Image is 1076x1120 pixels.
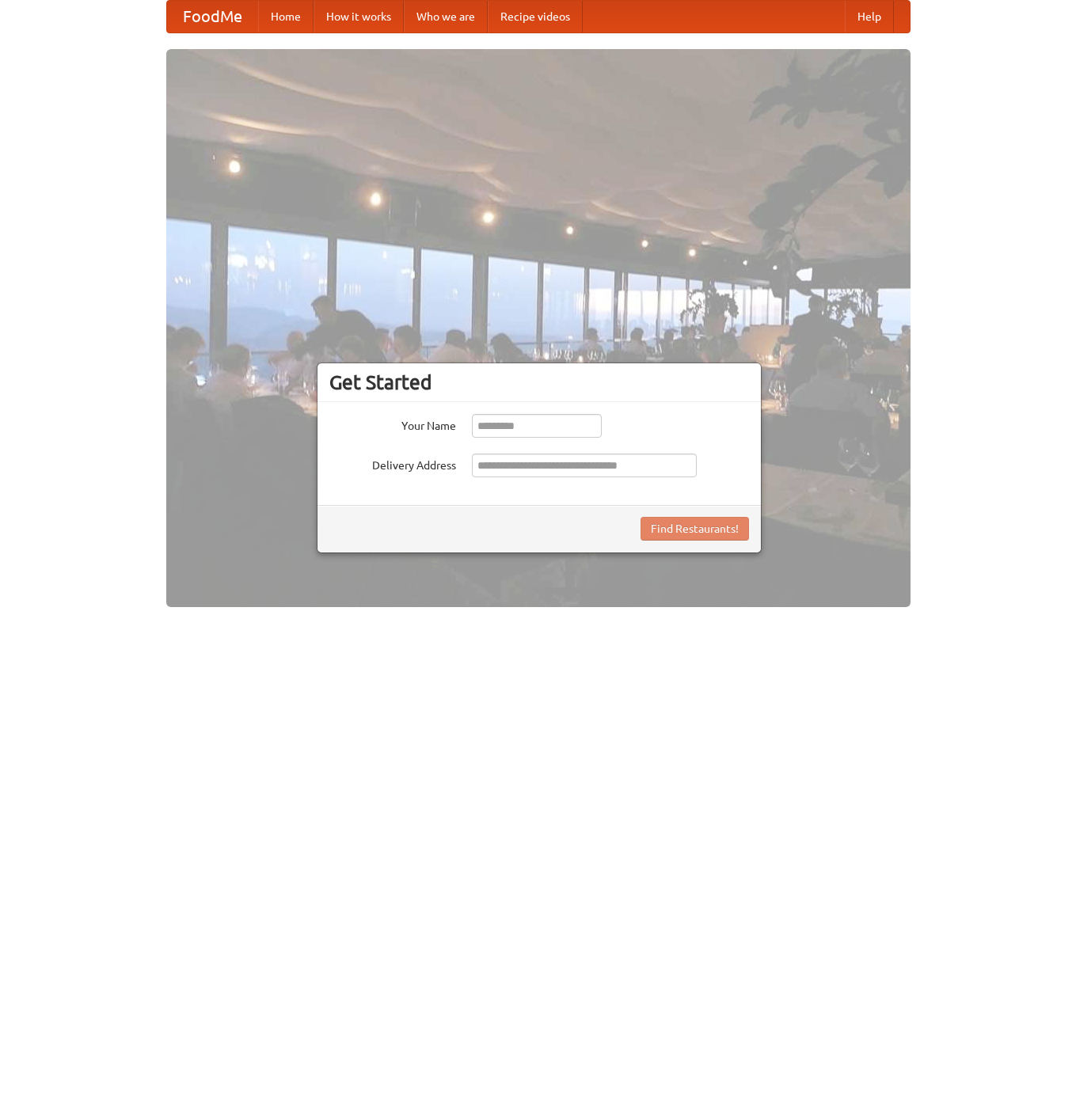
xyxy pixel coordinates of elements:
[167,1,258,32] a: FoodMe
[329,370,749,394] h3: Get Started
[488,1,583,32] a: Recipe videos
[404,1,488,32] a: Who we are
[329,414,456,434] label: Your Name
[329,454,456,473] label: Delivery Address
[641,517,749,541] button: Find Restaurants!
[845,1,894,32] a: Help
[314,1,404,32] a: How it works
[258,1,314,32] a: Home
